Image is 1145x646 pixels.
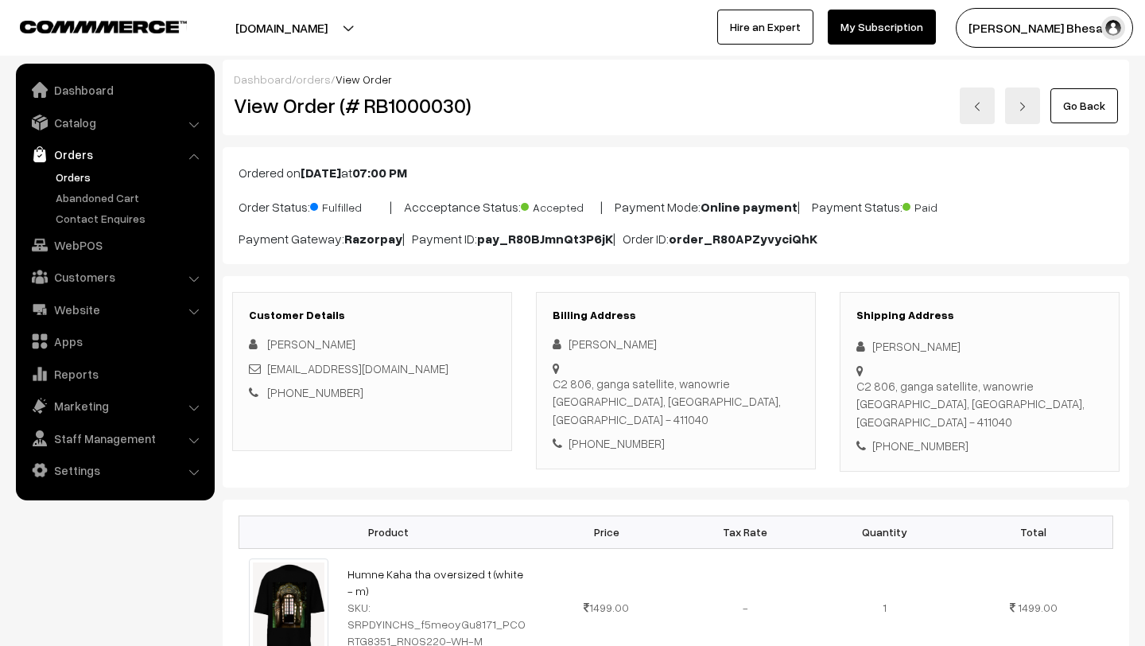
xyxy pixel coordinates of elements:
[828,10,936,45] a: My Subscription
[239,229,1113,248] p: Payment Gateway: | Payment ID: | Order ID:
[856,377,1103,431] div: C2 806, ganga satellite, wanowrie [GEOGRAPHIC_DATA], [GEOGRAPHIC_DATA], [GEOGRAPHIC_DATA] - 411040
[669,231,817,247] b: order_R80APZyvyciQhK
[234,71,1118,88] div: / /
[301,165,341,181] b: [DATE]
[267,385,363,399] a: [PHONE_NUMBER]
[815,516,954,548] th: Quantity
[584,601,629,614] span: 1499.00
[1018,601,1058,614] span: 1499.00
[336,72,392,86] span: View Order
[239,195,1113,216] p: Order Status: | Accceptance Status: | Payment Mode: | Payment Status:
[52,210,209,227] a: Contact Enquires
[20,360,209,388] a: Reports
[954,516,1113,548] th: Total
[347,567,523,597] a: Humne Kaha tha oversized t (white - m)
[52,169,209,185] a: Orders
[249,309,495,322] h3: Customer Details
[956,8,1133,48] button: [PERSON_NAME] Bhesani…
[296,72,331,86] a: orders
[20,76,209,104] a: Dashboard
[902,195,982,216] span: Paid
[883,601,887,614] span: 1
[267,361,448,376] a: [EMAIL_ADDRESS][DOMAIN_NAME]
[20,140,209,169] a: Orders
[20,295,209,324] a: Website
[234,93,513,118] h2: View Order (# RB1000030)
[553,335,799,353] div: [PERSON_NAME]
[553,375,799,429] div: C2 806, ganga satellite, wanowrie [GEOGRAPHIC_DATA], [GEOGRAPHIC_DATA], [GEOGRAPHIC_DATA] - 411040
[717,10,813,45] a: Hire an Expert
[344,231,402,247] b: Razorpay
[267,337,355,351] span: [PERSON_NAME]
[676,516,815,548] th: Tax Rate
[553,309,799,322] h3: Billing Address
[239,516,538,548] th: Product
[20,16,159,35] a: COMMMERCE
[352,165,407,181] b: 07:00 PM
[972,102,982,111] img: left-arrow.png
[521,195,600,216] span: Accepted
[310,195,390,216] span: Fulfilled
[20,456,209,484] a: Settings
[701,199,798,215] b: Online payment
[20,424,209,453] a: Staff Management
[537,516,676,548] th: Price
[20,231,209,259] a: WebPOS
[1018,102,1027,111] img: right-arrow.png
[20,391,209,420] a: Marketing
[234,72,292,86] a: Dashboard
[856,437,1103,455] div: [PHONE_NUMBER]
[180,8,383,48] button: [DOMAIN_NAME]
[239,163,1113,182] p: Ordered on at
[20,263,209,291] a: Customers
[477,231,613,247] b: pay_R80BJmnQt3P6jK
[856,337,1103,356] div: [PERSON_NAME]
[20,21,187,33] img: COMMMERCE
[553,434,799,453] div: [PHONE_NUMBER]
[52,189,209,206] a: Abandoned Cart
[1101,16,1125,40] img: user
[20,108,209,137] a: Catalog
[1050,88,1118,123] a: Go Back
[856,309,1103,322] h3: Shipping Address
[20,327,209,356] a: Apps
